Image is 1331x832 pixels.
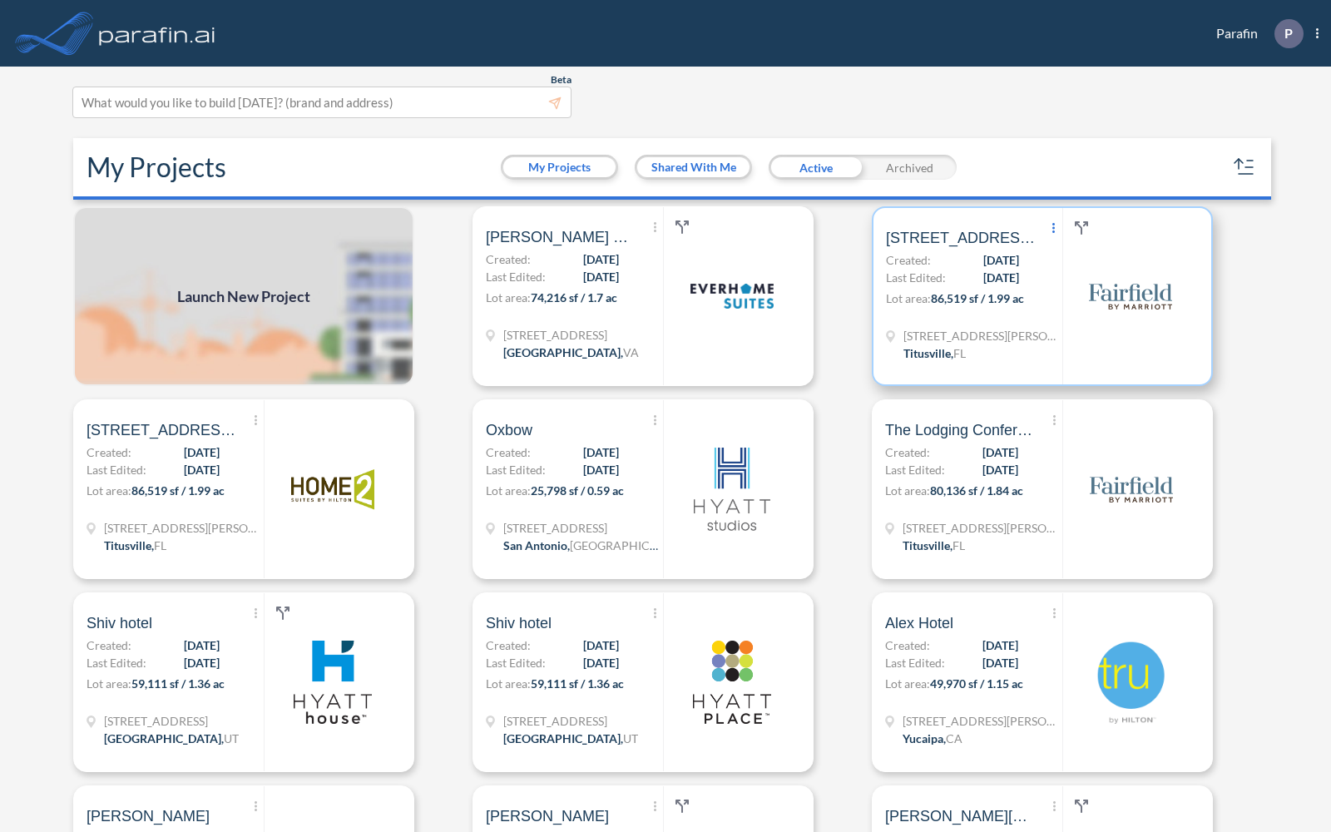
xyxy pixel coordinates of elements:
span: 4760 helen hauser [87,420,236,440]
img: logo [690,641,774,724]
p: P [1284,26,1293,41]
span: Shiv hotel [486,613,552,633]
div: Salt Lake City, UT [503,730,638,747]
span: 86,519 sf / 1.99 ac [131,483,225,498]
img: logo [291,448,374,531]
a: [STREET_ADDRESS][PERSON_NAME]Created:[DATE]Last Edited:[DATE]Lot area:86,519 sf / 1.99 ac[STREET_... [67,399,466,579]
a: Alex HotelCreated:[DATE]Last Edited:[DATE]Lot area:49,970 sf / 1.15 ac[STREET_ADDRESS][PERSON_NAM... [865,592,1264,772]
span: Last Edited: [486,268,546,285]
button: My Projects [503,157,616,177]
span: [GEOGRAPHIC_DATA] [570,538,689,552]
span: 4760 Helen Hauser Blvd [903,327,1061,344]
span: [DATE] [583,268,619,285]
span: 74,216 sf / 1.7 ac [531,290,617,305]
img: add [73,206,414,386]
span: Created: [87,636,131,654]
span: San Antonio , [503,538,570,552]
div: Active [769,155,863,180]
span: CA [946,731,962,745]
span: 32788 Oak Glen Rd [903,712,1061,730]
div: Titusville, FL [903,537,965,554]
span: 59,111 sf / 1.36 ac [531,676,624,691]
span: [DATE] [583,461,619,478]
span: [DATE] [982,443,1018,461]
span: [DATE] [583,250,619,268]
span: 59,111 sf / 1.36 ac [131,676,225,691]
span: 2055 S Redwood Rd [104,712,239,730]
span: Lot area: [486,290,531,305]
span: [GEOGRAPHIC_DATA] , [503,731,623,745]
span: Yucaipa , [903,731,946,745]
a: [STREET_ADDRESS][PERSON_NAME]Created:[DATE]Last Edited:[DATE]Lot area:86,519 sf / 1.99 ac[STREET_... [865,206,1264,386]
span: Last Edited: [885,654,945,671]
span: 49,970 sf / 1.15 ac [930,676,1023,691]
span: The Lodging Conference [885,420,1035,440]
img: logo [1090,448,1173,531]
span: Oxbow [486,420,532,440]
span: Last Edited: [885,461,945,478]
img: logo [1090,641,1173,724]
span: Launch New Project [177,285,310,308]
div: Yucaipa, CA [903,730,962,747]
span: UT [224,731,239,745]
span: Dean Site 2 [486,227,636,247]
span: [GEOGRAPHIC_DATA] , [503,345,623,359]
img: logo [690,255,774,338]
span: FL [952,538,965,552]
span: Shiv hotel [87,613,152,633]
span: [DATE] [583,443,619,461]
span: 4760 helen hauser [886,228,1036,248]
span: [DATE] [184,654,220,671]
span: 86,519 sf / 1.99 ac [931,291,1024,305]
span: Titusville , [903,538,952,552]
span: [DATE] [184,461,220,478]
div: San Antonio, TX [503,537,661,554]
span: [DATE] [184,443,220,461]
span: 80,136 sf / 1.84 ac [930,483,1023,498]
span: Created: [87,443,131,461]
img: logo [1089,255,1172,338]
span: UT [623,731,638,745]
span: Created: [486,443,531,461]
div: Salt Lake City, UT [104,730,239,747]
span: Last Edited: [486,654,546,671]
span: 1112 E Quincy St [503,519,661,537]
span: Titusville , [104,538,154,552]
span: 323 S 14th St [503,326,639,344]
span: 4760 Helen Hauser Blvd [903,519,1061,537]
div: Titusville, FL [104,537,166,554]
span: Created: [886,251,931,269]
span: Lot area: [87,676,131,691]
span: Lot area: [87,483,131,498]
img: logo [96,17,219,50]
span: VA [623,345,639,359]
span: 2055 S Redwood Rd [503,712,638,730]
span: Lot area: [885,676,930,691]
span: Lot area: [486,676,531,691]
span: Bolthouse Hotel [885,806,1035,826]
span: [GEOGRAPHIC_DATA] , [104,731,224,745]
span: Lot area: [886,291,931,305]
div: Richmond, VA [503,344,639,361]
span: Alex Hotel [885,613,953,633]
span: Titusville , [903,346,953,360]
span: Beta [551,73,571,87]
span: FL [154,538,166,552]
a: Shiv hotelCreated:[DATE]Last Edited:[DATE]Lot area:59,111 sf / 1.36 ac[STREET_ADDRESS][GEOGRAPHIC... [466,592,865,772]
span: Lot area: [885,483,930,498]
span: [DATE] [982,636,1018,654]
a: The Lodging ConferenceCreated:[DATE]Last Edited:[DATE]Lot area:80,136 sf / 1.84 ac[STREET_ADDRESS... [865,399,1264,579]
button: sort [1231,154,1258,181]
div: Archived [863,155,957,180]
div: Titusville, FL [903,344,966,362]
span: Last Edited: [486,461,546,478]
a: OxbowCreated:[DATE]Last Edited:[DATE]Lot area:25,798 sf / 0.59 ac[STREET_ADDRESS]San Antonio,[GEO... [466,399,865,579]
span: Created: [885,443,930,461]
span: Last Edited: [87,461,146,478]
span: Lot area: [486,483,531,498]
a: [PERSON_NAME] Site 2Created:[DATE]Last Edited:[DATE]Lot area:74,216 sf / 1.7 ac[STREET_ADDRESS][G... [466,206,865,386]
a: Shiv hotelCreated:[DATE]Last Edited:[DATE]Lot area:59,111 sf / 1.36 ac[STREET_ADDRESS][GEOGRAPHIC... [67,592,466,772]
span: [DATE] [583,636,619,654]
span: [DATE] [983,251,1019,269]
span: [DATE] [983,269,1019,286]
